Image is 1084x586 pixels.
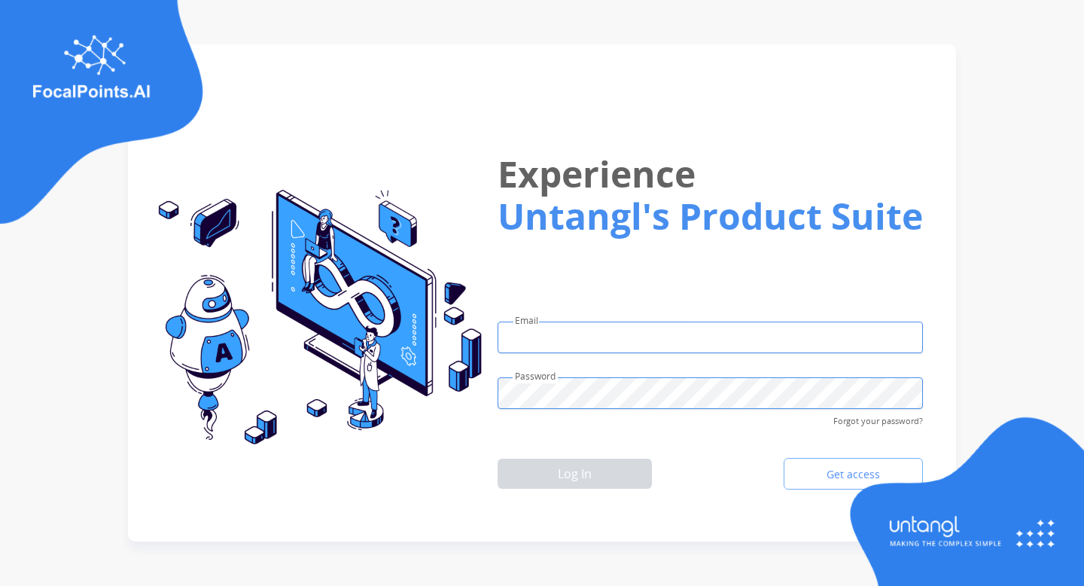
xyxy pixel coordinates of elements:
[498,141,923,207] h1: Experience
[784,458,923,490] a: Get access
[843,415,1084,586] img: login-img
[833,409,923,428] span: Forgot your password?
[515,314,538,328] label: Email
[498,459,652,489] button: Log In
[515,370,556,383] label: Password
[498,195,923,237] h1: Untangl's Product Suite
[146,190,482,446] img: login-img
[815,467,892,482] span: Get access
